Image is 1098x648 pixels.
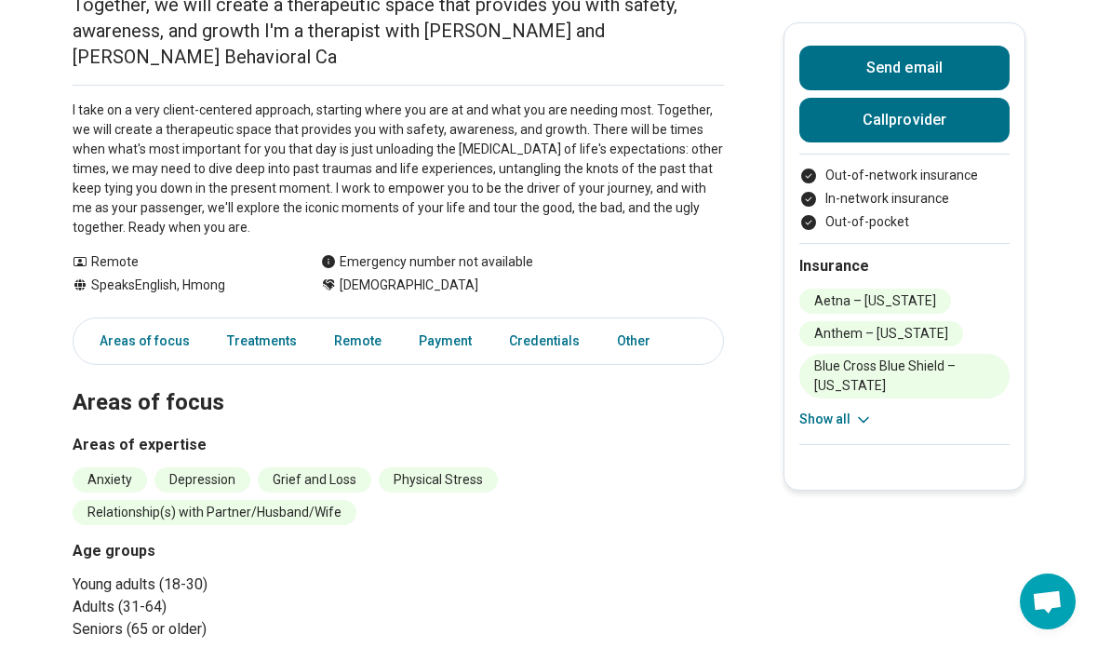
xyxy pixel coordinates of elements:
[799,98,1010,142] button: Callprovider
[73,101,724,237] p: I take on a very client-centered approach, starting where you are at and what you are needing mos...
[73,618,391,641] li: Seniors (65 or older)
[340,276,478,295] span: [DEMOGRAPHIC_DATA]
[799,354,1010,398] li: Blue Cross Blue Shield – [US_STATE]
[73,500,356,525] li: Relationship(s) with Partner/Husband/Wife
[321,252,533,272] div: Emergency number not available
[323,322,393,360] a: Remote
[799,166,1010,232] ul: Payment options
[799,410,873,429] button: Show all
[77,322,201,360] a: Areas of focus
[799,189,1010,209] li: In-network insurance
[799,289,951,314] li: Aetna – [US_STATE]
[498,322,591,360] a: Credentials
[799,46,1010,90] button: Send email
[216,322,308,360] a: Treatments
[73,434,724,456] h3: Areas of expertise
[73,540,391,562] h3: Age groups
[379,467,498,493] li: Physical Stress
[258,467,371,493] li: Grief and Loss
[73,574,391,596] li: Young adults (18-30)
[799,321,963,346] li: Anthem – [US_STATE]
[73,276,284,295] div: Speaks English, Hmong
[73,467,147,493] li: Anxiety
[799,212,1010,232] li: Out-of-pocket
[154,467,250,493] li: Depression
[799,255,1010,277] h2: Insurance
[408,322,483,360] a: Payment
[1020,574,1076,629] div: Open chat
[73,252,284,272] div: Remote
[606,322,673,360] a: Other
[799,166,1010,185] li: Out-of-network insurance
[73,596,391,618] li: Adults (31-64)
[73,343,724,419] h2: Areas of focus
